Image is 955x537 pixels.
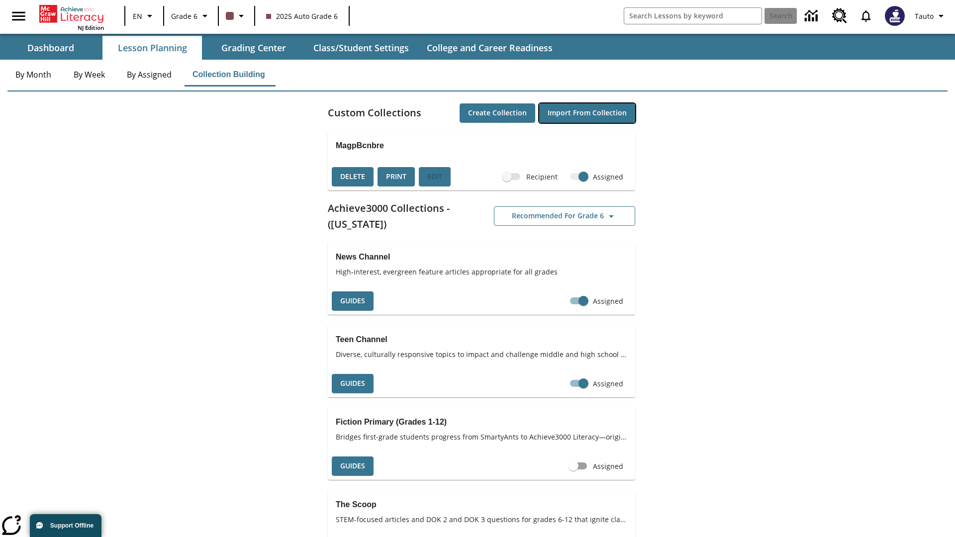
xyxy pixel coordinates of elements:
[332,374,374,393] button: Guides
[266,11,338,21] span: 2025 Auto Grade 6
[336,498,627,512] h3: The Scoop
[39,4,104,24] a: Home
[799,2,826,30] a: Data Center
[419,167,451,186] div: Because this collection has already started, you cannot change the collection. You can adjust ind...
[204,36,303,60] button: Grading Center
[332,456,374,476] button: Guides
[378,167,415,186] button: Print, will open in a new window
[336,267,627,277] span: High-interest, evergreen feature articles appropriate for all grades
[911,7,951,25] button: Profile/Settings
[64,63,114,87] button: By Week
[336,139,627,153] h3: MagpBcnbre
[526,172,558,182] span: Recipient
[222,7,251,25] button: Class color is dark brown. Change class color
[460,103,535,123] button: Create Collection
[885,6,905,26] img: Avatar
[102,36,202,60] button: Lesson Planning
[494,206,635,226] button: Recommended for Grade 6
[50,522,94,529] span: Support Offline
[419,36,561,60] button: College and Career Readiness
[39,3,104,31] div: Home
[593,172,623,182] span: Assigned
[7,63,59,87] button: By Month
[593,378,623,389] span: Assigned
[879,3,911,29] button: Select a new avatar
[4,1,33,31] button: Open side menu
[167,7,215,25] button: Grade: Grade 6, Select a grade
[78,24,104,31] span: NJ Edition
[593,461,623,471] span: Assigned
[336,349,627,359] span: Diverse, culturally responsive topics to impact and challenge middle and high school students
[332,291,374,311] button: Guides
[171,11,197,21] span: Grade 6
[336,432,627,442] span: Bridges first-grade students progress from SmartyAnts to Achieve3000 Literacy—original, episodic ...
[336,514,627,525] span: STEM-focused articles and DOK 2 and DOK 3 questions for grades 6-12 that ignite class discussions...
[332,167,374,186] button: Delete
[853,3,879,29] a: Notifications
[128,7,160,25] button: Language: EN, Select a language
[336,415,627,429] h3: Fiction Primary (Grades 1-12)
[915,11,934,21] span: Tauto
[336,333,627,347] h3: Teen Channel
[336,250,627,264] h3: News Channel
[305,36,417,60] button: Class/Student Settings
[593,296,623,306] span: Assigned
[539,103,635,123] button: Import from Collection
[328,200,481,232] h2: Achieve3000 Collections - ([US_STATE])
[185,63,273,87] button: Collection Building
[30,514,101,537] button: Support Offline
[133,11,142,21] span: EN
[328,105,421,121] h2: Custom Collections
[826,2,853,29] a: Resource Center, Will open in new tab
[624,8,762,24] input: search field
[119,63,180,87] button: By Assigned
[1,36,100,60] button: Dashboard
